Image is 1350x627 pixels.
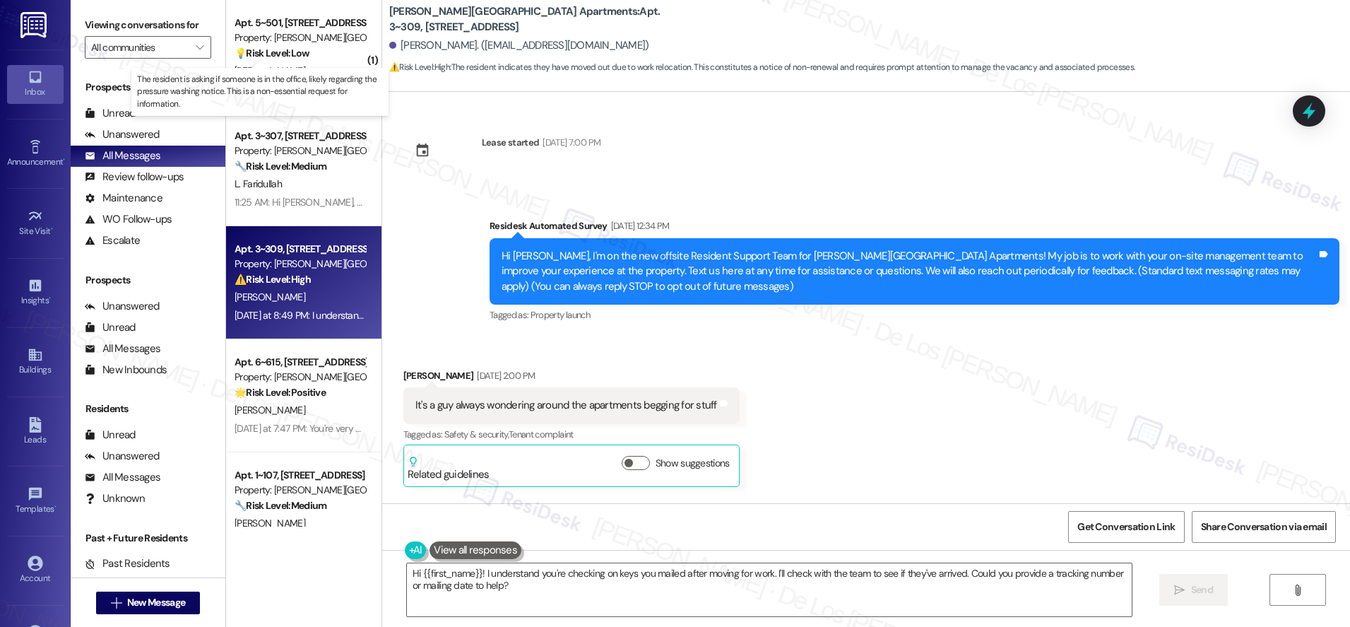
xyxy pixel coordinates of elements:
[403,368,740,388] div: [PERSON_NAME]
[235,242,365,257] div: Apt. 3~309, [STREET_ADDRESS]
[235,257,365,271] div: Property: [PERSON_NAME][GEOGRAPHIC_DATA] Apartments
[20,12,49,38] img: ResiDesk Logo
[235,355,365,370] div: Apt. 6~615, [STREET_ADDRESS]
[407,563,1132,616] textarea: Hi {{first_name}}! I understand you're checking on keys you mailed after moving for work. I'll ch...
[85,212,172,227] div: WO Follow-ups
[1068,511,1184,543] button: Get Conversation Link
[96,592,201,614] button: New Message
[1201,520,1327,534] span: Share Conversation via email
[71,402,225,416] div: Residents
[1292,585,1303,596] i: 
[7,551,64,590] a: Account
[7,482,64,520] a: Templates •
[85,170,184,184] div: Review follow-ups
[1174,585,1185,596] i: 
[85,320,136,335] div: Unread
[7,413,64,451] a: Leads
[235,143,365,158] div: Property: [PERSON_NAME][GEOGRAPHIC_DATA] Apartments
[91,36,189,59] input: All communities
[71,273,225,288] div: Prospects
[389,61,450,73] strong: ⚠️ Risk Level: High
[137,74,383,110] p: The resident is asking if someone is in the office, likely regarding the pressure washing notice....
[408,456,490,482] div: Related guidelines
[490,218,1339,238] div: Residesk Automated Survey
[235,129,365,143] div: Apt. 3~307, [STREET_ADDRESS]
[389,60,1135,75] span: : The resident indicates they have moved out due to work relocation. This constitutes a notice of...
[1191,582,1213,597] span: Send
[1159,574,1228,606] button: Send
[85,299,160,314] div: Unanswered
[235,370,365,385] div: Property: [PERSON_NAME][GEOGRAPHIC_DATA] Apartments
[235,517,305,529] span: [PERSON_NAME]
[85,127,160,142] div: Unanswered
[235,468,365,483] div: Apt. 1~107, [STREET_ADDRESS]
[235,47,309,59] strong: 💡 Risk Level: Low
[235,16,365,30] div: Apt. 5~501, [STREET_ADDRESS]
[235,177,282,190] span: L. Faridullah
[473,368,535,383] div: [DATE] 2:00 PM
[85,556,170,571] div: Past Residents
[482,135,540,150] div: Lease started
[235,64,305,77] span: [PERSON_NAME]
[49,293,51,303] span: •
[235,273,311,286] strong: ⚠️ Risk Level: High
[531,309,590,321] span: Property launch
[235,291,305,303] span: [PERSON_NAME]
[490,305,1339,325] div: Tagged as:
[85,491,145,506] div: Unknown
[235,386,326,399] strong: 🌟 Risk Level: Positive
[389,38,649,53] div: [PERSON_NAME]. ([EMAIL_ADDRESS][DOMAIN_NAME])
[444,428,509,440] span: Safety & security ,
[54,502,57,512] span: •
[85,148,160,163] div: All Messages
[85,233,140,248] div: Escalate
[7,343,64,381] a: Buildings
[127,595,185,610] span: New Message
[509,428,574,440] span: Tenant complaint
[85,363,167,377] div: New Inbounds
[415,398,717,413] div: It's a guy always wondering around the apartments begging for stuff
[235,499,326,512] strong: 🔧 Risk Level: Medium
[389,4,672,35] b: [PERSON_NAME][GEOGRAPHIC_DATA] Apartments: Apt. 3~309, [STREET_ADDRESS]
[656,456,730,471] label: Show suggestions
[1192,511,1336,543] button: Share Conversation via email
[71,531,225,546] div: Past + Future Residents
[85,106,136,121] div: Unread
[196,42,203,53] i: 
[502,249,1317,294] div: Hi [PERSON_NAME], I'm on the new offsite Resident Support Team for [PERSON_NAME][GEOGRAPHIC_DATA]...
[539,135,600,150] div: [DATE] 7:00 PM
[235,30,365,45] div: Property: [PERSON_NAME][GEOGRAPHIC_DATA] Apartments
[85,341,160,356] div: All Messages
[63,155,65,165] span: •
[403,424,740,445] div: Tagged as:
[235,404,305,416] span: [PERSON_NAME]
[235,422,470,435] div: [DATE] at 7:47 PM: You're very welcome, [PERSON_NAME]!
[111,597,122,609] i: 
[235,309,904,322] div: [DATE] at 8:49 PM: I understand you’ve moved out of town due to the relocation of work. May I kno...
[85,191,162,206] div: Maintenance
[85,14,211,36] label: Viewing conversations for
[85,470,160,485] div: All Messages
[51,224,53,234] span: •
[7,65,64,103] a: Inbox
[608,218,670,233] div: [DATE] 12:34 PM
[235,483,365,498] div: Property: [PERSON_NAME][GEOGRAPHIC_DATA] Apartments
[71,80,225,95] div: Prospects + Residents
[7,274,64,312] a: Insights •
[1077,520,1175,534] span: Get Conversation Link
[235,160,326,172] strong: 🔧 Risk Level: Medium
[7,204,64,242] a: Site Visit •
[235,196,1307,209] div: 11:25 AM: Hi [PERSON_NAME], thanks so much for reaching out about the floor. I’m really sorry to ...
[85,428,136,443] div: Unread
[85,449,160,464] div: Unanswered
